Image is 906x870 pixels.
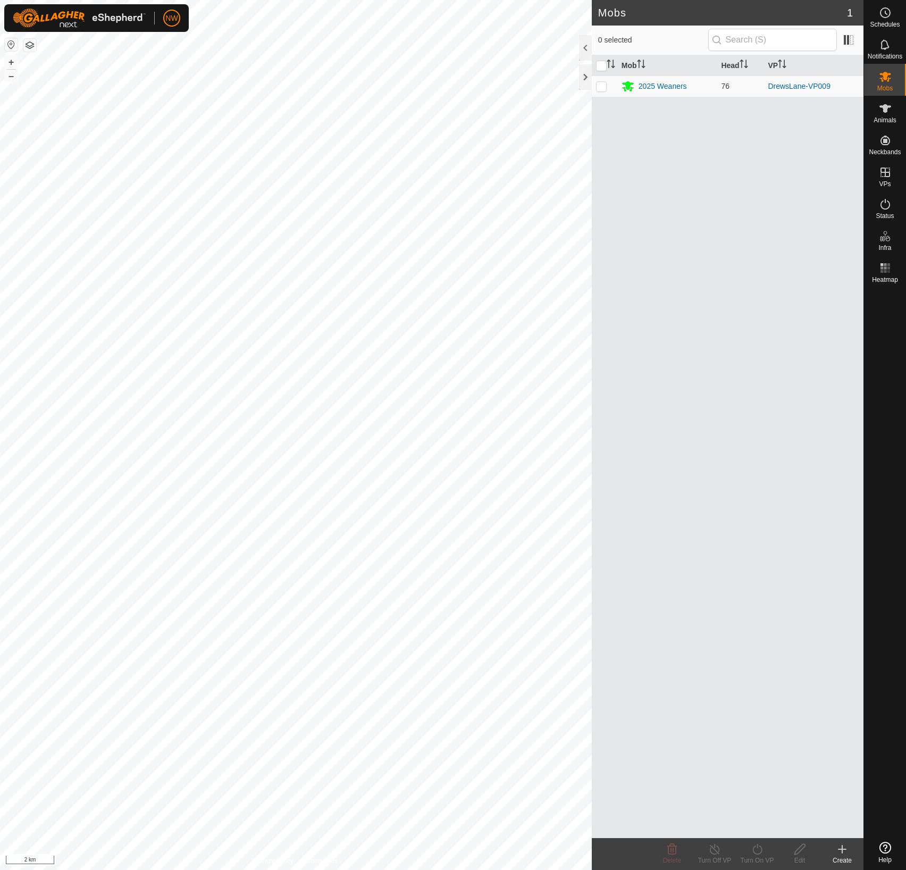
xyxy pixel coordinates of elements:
span: 0 selected [598,35,708,46]
button: + [5,56,18,69]
th: Head [717,55,764,76]
span: Mobs [877,85,893,91]
a: Privacy Policy [254,856,293,866]
p-sorticon: Activate to sort [637,61,645,70]
a: Contact Us [306,856,338,866]
span: Neckbands [869,149,901,155]
span: Status [876,213,894,219]
span: Schedules [870,21,900,28]
div: 2025 Weaners [639,81,687,92]
th: Mob [617,55,717,76]
span: Help [878,857,892,863]
span: Animals [874,117,896,123]
span: Infra [878,245,891,251]
div: Turn On VP [736,856,778,865]
span: NW [165,13,178,24]
span: 1 [847,5,853,21]
button: Map Layers [23,39,36,52]
button: Reset Map [5,38,18,51]
span: Delete [663,857,682,864]
p-sorticon: Activate to sort [740,61,748,70]
a: Help [864,838,906,867]
p-sorticon: Activate to sort [607,61,615,70]
span: Notifications [868,53,902,60]
span: 76 [721,82,729,90]
th: VP [764,55,863,76]
div: Edit [778,856,821,865]
p-sorticon: Activate to sort [778,61,786,70]
a: DrewsLane-VP009 [768,82,830,90]
span: Heatmap [872,277,898,283]
div: Turn Off VP [693,856,736,865]
span: VPs [879,181,891,187]
div: Create [821,856,863,865]
img: Gallagher Logo [13,9,146,28]
button: – [5,70,18,82]
h2: Mobs [598,6,847,19]
input: Search (S) [708,29,837,51]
